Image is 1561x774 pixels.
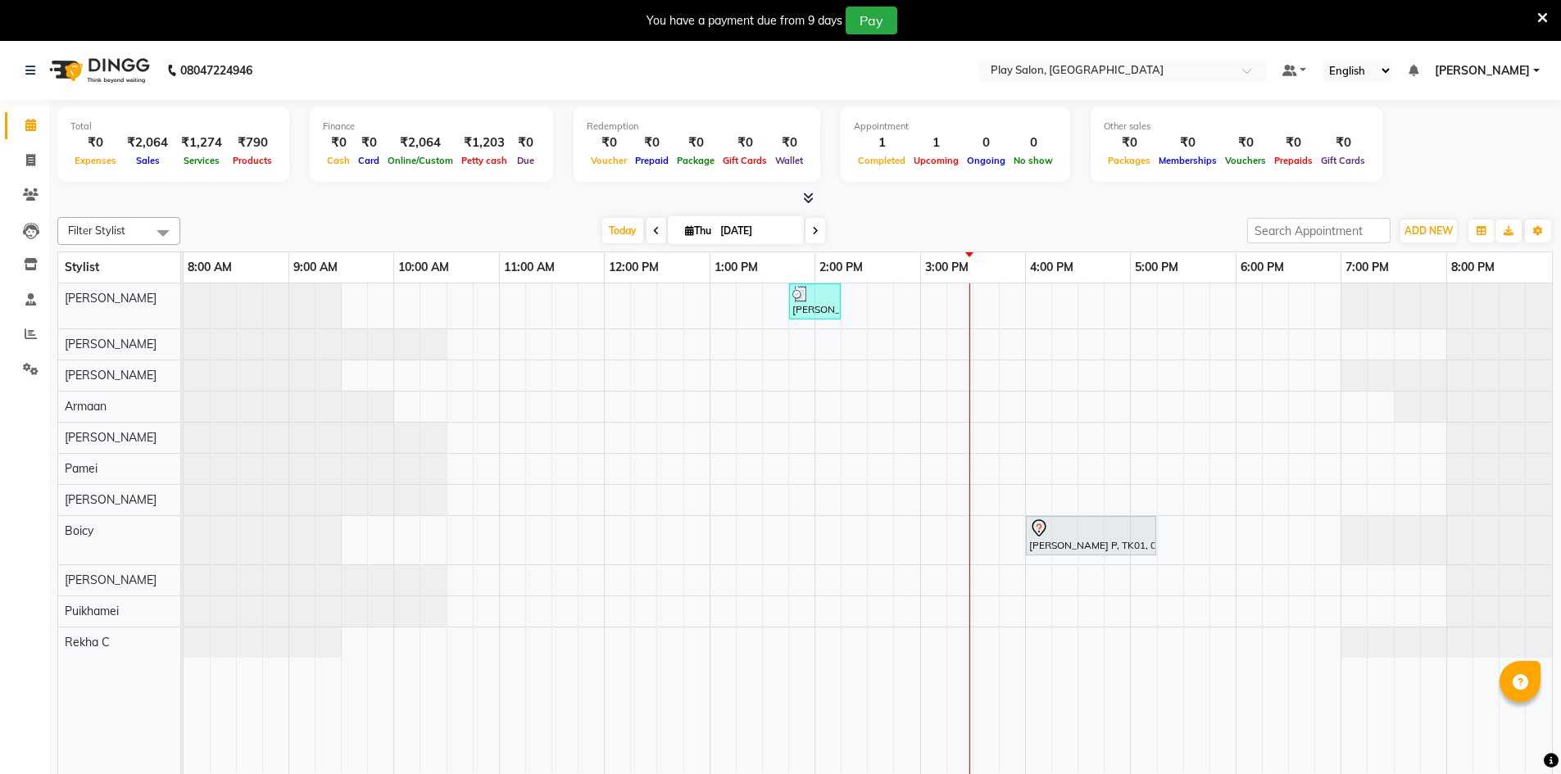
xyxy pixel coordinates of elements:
[1221,155,1270,166] span: Vouchers
[500,256,559,279] a: 11:00 AM
[771,155,807,166] span: Wallet
[921,256,973,279] a: 3:00 PM
[323,134,354,152] div: ₹0
[1237,256,1288,279] a: 6:00 PM
[1404,224,1453,237] span: ADD NEW
[1131,256,1182,279] a: 5:00 PM
[587,155,631,166] span: Voucher
[354,134,383,152] div: ₹0
[70,134,120,152] div: ₹0
[120,134,175,152] div: ₹2,064
[710,256,762,279] a: 1:00 PM
[457,134,511,152] div: ₹1,203
[846,7,897,34] button: Pay
[1341,256,1393,279] a: 7:00 PM
[65,260,99,274] span: Stylist
[70,155,120,166] span: Expenses
[65,604,119,618] span: Puikhamei
[65,523,93,538] span: Boicy
[910,134,963,152] div: 1
[791,286,839,317] div: [PERSON_NAME] S, TK02, 01:45 PM-02:15 PM, Wash & Blow Dry - Wash & Blow Dry
[1010,155,1057,166] span: No show
[65,573,157,587] span: [PERSON_NAME]
[1028,518,1155,553] div: [PERSON_NAME] P, TK01, 04:00 PM-05:15 PM, Beauty Essentials - Full Arms Lipo - Waxing
[132,155,164,166] span: Sales
[394,256,453,279] a: 10:00 AM
[854,155,910,166] span: Completed
[229,134,276,152] div: ₹790
[673,155,719,166] span: Package
[68,224,125,237] span: Filter Stylist
[719,134,771,152] div: ₹0
[587,120,807,134] div: Redemption
[587,134,631,152] div: ₹0
[854,120,1057,134] div: Appointment
[65,461,98,476] span: Pamei
[1435,62,1530,79] span: [PERSON_NAME]
[815,256,867,279] a: 2:00 PM
[963,134,1010,152] div: 0
[179,155,224,166] span: Services
[1317,155,1369,166] span: Gift Cards
[1104,134,1155,152] div: ₹0
[963,155,1010,166] span: Ongoing
[1010,134,1057,152] div: 0
[1026,256,1078,279] a: 4:00 PM
[457,155,511,166] span: Petty cash
[289,256,342,279] a: 9:00 AM
[1221,134,1270,152] div: ₹0
[184,256,236,279] a: 8:00 AM
[1492,708,1545,758] iframe: chat widget
[1155,155,1221,166] span: Memberships
[681,224,715,237] span: Thu
[383,155,457,166] span: Online/Custom
[605,256,663,279] a: 12:00 PM
[1247,218,1391,243] input: Search Appointment
[65,368,157,382] span: [PERSON_NAME]
[1270,155,1317,166] span: Prepaids
[511,134,540,152] div: ₹0
[65,291,157,306] span: [PERSON_NAME]
[1104,155,1155,166] span: Packages
[631,155,673,166] span: Prepaid
[647,12,842,29] div: You have a payment due from 9 days
[229,155,276,166] span: Products
[42,48,154,93] img: logo
[1400,220,1457,242] button: ADD NEW
[1317,134,1369,152] div: ₹0
[673,134,719,152] div: ₹0
[771,134,807,152] div: ₹0
[1155,134,1221,152] div: ₹0
[65,635,110,650] span: Rekha C
[65,430,157,445] span: [PERSON_NAME]
[323,120,540,134] div: Finance
[323,155,354,166] span: Cash
[1270,134,1317,152] div: ₹0
[180,48,252,93] b: 08047224946
[910,155,963,166] span: Upcoming
[383,134,457,152] div: ₹2,064
[65,399,107,414] span: Armaan
[354,155,383,166] span: Card
[175,134,229,152] div: ₹1,274
[631,134,673,152] div: ₹0
[70,120,276,134] div: Total
[602,218,643,243] span: Today
[1447,256,1499,279] a: 8:00 PM
[65,492,157,507] span: [PERSON_NAME]
[1104,120,1369,134] div: Other sales
[65,337,157,351] span: [PERSON_NAME]
[715,219,797,243] input: 2025-09-04
[513,155,538,166] span: Due
[854,134,910,152] div: 1
[719,155,771,166] span: Gift Cards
